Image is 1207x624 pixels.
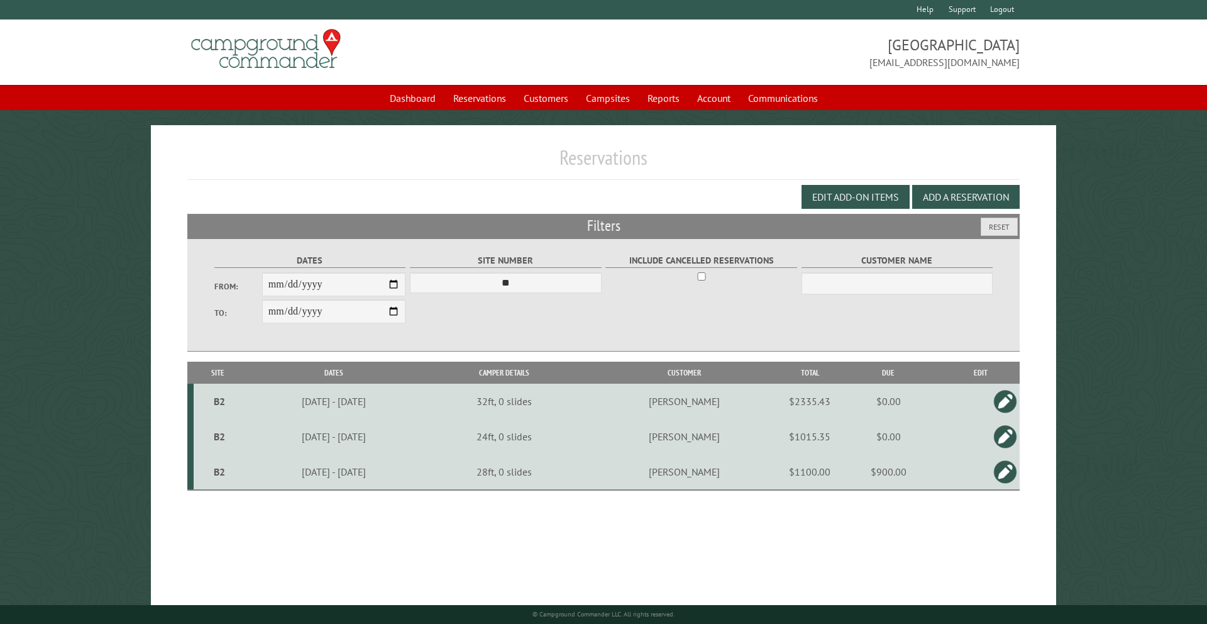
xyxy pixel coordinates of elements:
[516,86,576,110] a: Customers
[584,384,785,419] td: [PERSON_NAME]
[194,362,243,384] th: Site
[912,185,1020,209] button: Add a Reservation
[785,454,835,490] td: $1100.00
[532,610,675,618] small: © Campground Commander LLC. All rights reserved.
[584,362,785,384] th: Customer
[835,454,942,490] td: $900.00
[605,253,797,268] label: Include Cancelled Reservations
[187,145,1020,180] h1: Reservations
[584,419,785,454] td: [PERSON_NAME]
[835,362,942,384] th: Due
[382,86,443,110] a: Dashboard
[741,86,825,110] a: Communications
[425,362,584,384] th: Camper Details
[425,384,584,419] td: 32ft, 0 slides
[835,384,942,419] td: $0.00
[410,253,602,268] label: Site Number
[245,465,423,478] div: [DATE] - [DATE]
[640,86,687,110] a: Reports
[584,454,785,490] td: [PERSON_NAME]
[785,362,835,384] th: Total
[690,86,738,110] a: Account
[187,214,1020,238] h2: Filters
[214,307,262,319] label: To:
[603,35,1020,70] span: [GEOGRAPHIC_DATA] [EMAIL_ADDRESS][DOMAIN_NAME]
[785,384,835,419] td: $2335.43
[214,253,406,268] label: Dates
[425,454,584,490] td: 28ft, 0 slides
[243,362,425,384] th: Dates
[187,25,344,74] img: Campground Commander
[199,465,241,478] div: B2
[802,253,993,268] label: Customer Name
[835,419,942,454] td: $0.00
[245,430,423,443] div: [DATE] - [DATE]
[199,430,241,443] div: B2
[578,86,637,110] a: Campsites
[199,395,241,408] div: B2
[214,281,262,292] label: From:
[425,419,584,454] td: 24ft, 0 slides
[446,86,514,110] a: Reservations
[942,362,1020,384] th: Edit
[785,419,835,454] td: $1015.35
[981,218,1018,236] button: Reset
[802,185,910,209] button: Edit Add-on Items
[245,395,423,408] div: [DATE] - [DATE]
